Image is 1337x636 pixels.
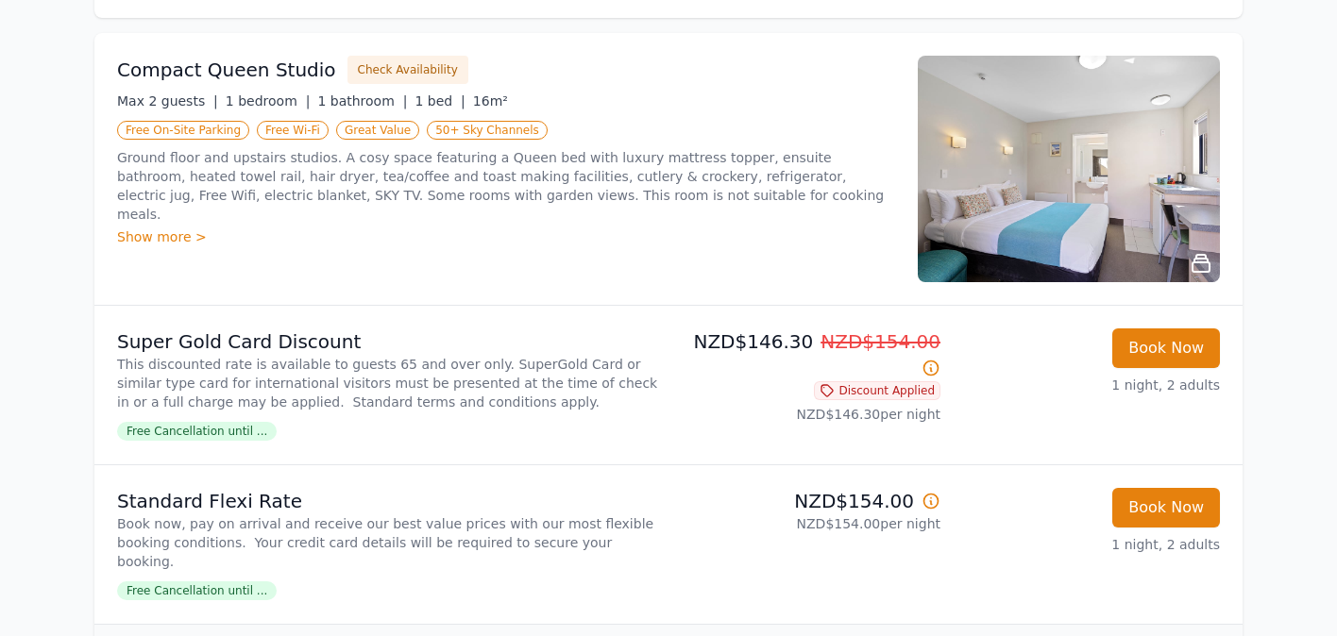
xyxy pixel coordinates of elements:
p: This discounted rate is available to guests 65 and over only. SuperGold Card or similar type card... [117,355,661,411]
p: Book now, pay on arrival and receive our best value prices with our most flexible booking conditi... [117,514,661,571]
span: Free Cancellation until ... [117,422,277,441]
span: 1 bed | [415,93,465,109]
h3: Compact Queen Studio [117,57,336,83]
span: Free On-Site Parking [117,121,249,140]
p: NZD$154.00 [676,488,940,514]
span: Great Value [336,121,419,140]
span: 1 bathroom | [317,93,407,109]
span: Discount Applied [814,381,940,400]
button: Check Availability [347,56,468,84]
button: Book Now [1112,488,1220,527]
div: Show more > [117,227,895,246]
p: 1 night, 2 adults [956,535,1220,554]
p: NZD$146.30 [676,328,940,381]
span: 16m² [473,93,508,109]
span: 50+ Sky Channels [427,121,548,140]
span: 1 bedroom | [226,93,311,109]
p: 1 night, 2 adults [956,376,1220,394]
button: Book Now [1112,328,1220,368]
p: NZD$154.00 per night [676,514,940,533]
span: Max 2 guests | [117,93,218,109]
span: Free Cancellation until ... [117,581,277,600]
span: Free Wi-Fi [257,121,329,140]
p: Super Gold Card Discount [117,328,661,355]
p: NZD$146.30 per night [676,405,940,424]
span: NZD$154.00 [821,330,940,353]
p: Standard Flexi Rate [117,488,661,514]
p: Ground floor and upstairs studios. A cosy space featuring a Queen bed with luxury mattress topper... [117,148,895,224]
